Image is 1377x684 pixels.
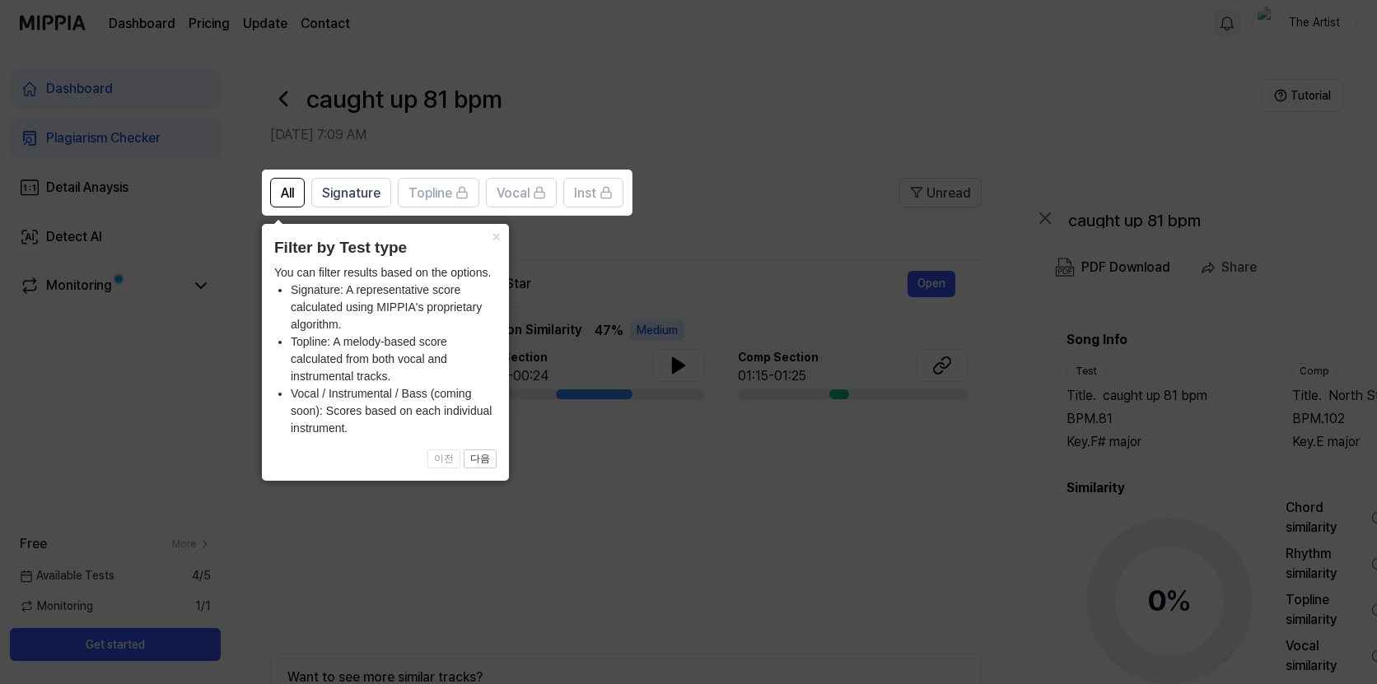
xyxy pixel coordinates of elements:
button: Inst [563,178,623,207]
li: Topline: A melody-based score calculated from both vocal and instrumental tracks. [291,333,497,385]
button: Signature [311,178,391,207]
button: Vocal [486,178,557,207]
button: Close [483,224,509,247]
span: Vocal [497,184,530,203]
span: Topline [408,184,452,203]
button: 다음 [464,449,497,469]
button: All [270,178,305,207]
span: All [281,184,294,203]
div: You can filter results based on the options. [274,264,497,437]
span: Signature [322,184,380,203]
li: Signature: A representative score calculated using MIPPIA's proprietary algorithm. [291,282,497,333]
button: Topline [398,178,479,207]
li: Vocal / Instrumental / Bass (coming soon): Scores based on each individual instrument. [291,385,497,437]
span: Inst [574,184,596,203]
header: Filter by Test type [274,236,497,260]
